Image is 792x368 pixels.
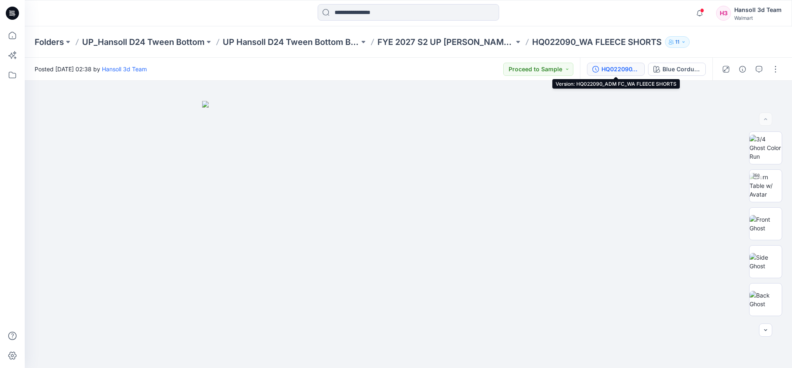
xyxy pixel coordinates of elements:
[532,36,662,48] p: HQ022090_WA FLEECE SHORTS
[665,36,690,48] button: 11
[102,66,147,73] a: Hansoll 3d Team
[223,36,359,48] a: UP Hansoll D24 Tween Bottom Board
[648,63,706,76] button: Blue Corduroy Spiral Tie Dye / Blue Corduroy (W123250709UL05BA_col 2 -BTTM)
[675,38,679,47] p: 11
[82,36,205,48] a: UP_Hansoll D24 Tween Bottom
[750,291,782,308] img: Back Ghost
[716,6,731,21] div: H3
[35,36,64,48] a: Folders
[750,173,782,199] img: Turn Table w/ Avatar
[734,15,782,21] div: Walmart
[601,65,639,74] div: HQ022090_ADM FC_WA FLEECE SHORTS
[662,65,700,74] div: Blue Corduroy Spiral Tie Dye / Blue Corduroy (W123250709UL05BA_col 2 -BTTM)
[736,63,749,76] button: Details
[750,215,782,232] img: Front Ghost
[35,65,147,73] span: Posted [DATE] 02:38 by
[750,135,782,161] img: 3/4 Ghost Color Run
[377,36,514,48] a: FYE 2027 S2 UP [PERSON_NAME] BOTTOM
[734,5,782,15] div: Hansoll 3d Team
[750,253,782,270] img: Side Ghost
[587,63,645,76] button: HQ022090_ADM FC_WA FLEECE SHORTS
